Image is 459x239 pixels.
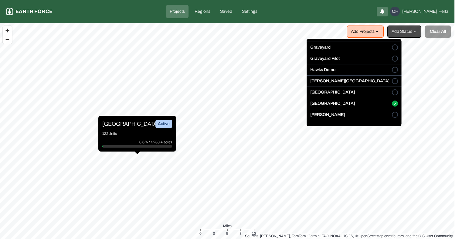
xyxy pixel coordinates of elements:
[310,112,345,118] label: [PERSON_NAME]
[310,101,355,107] label: [GEOGRAPHIC_DATA]
[310,56,340,62] label: Graveyard Pilot
[245,233,453,239] div: Sources: [PERSON_NAME], TomTom, Garmin, FAO, NOAA, USGS, © OpenStreetMap contributors, and the GI...
[307,39,402,126] div: Add Projects
[3,26,12,35] button: Zoom in
[310,89,355,95] label: [GEOGRAPHIC_DATA]
[310,67,335,73] label: Hawks Demo
[3,35,12,44] button: Zoom out
[310,78,389,84] label: [PERSON_NAME][GEOGRAPHIC_DATA]
[310,44,331,50] label: Graveyard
